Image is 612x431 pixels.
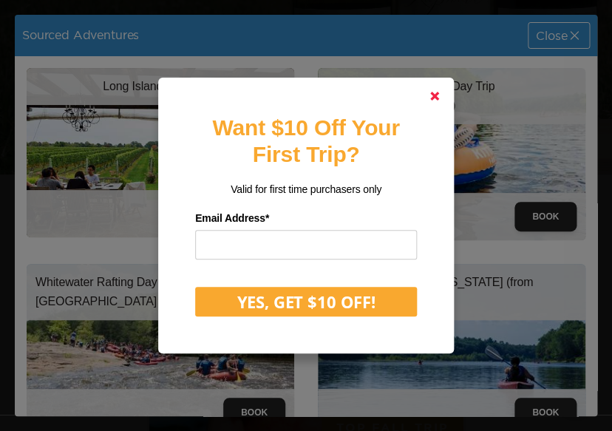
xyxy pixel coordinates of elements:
[417,78,452,114] a: Close
[195,207,417,230] label: Email Address
[195,287,417,316] button: YES, GET $10 OFF!
[231,183,381,195] span: Valid for first time purchasers only
[212,115,399,166] strong: Want $10 Off Your First Trip?
[265,212,269,224] span: Required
